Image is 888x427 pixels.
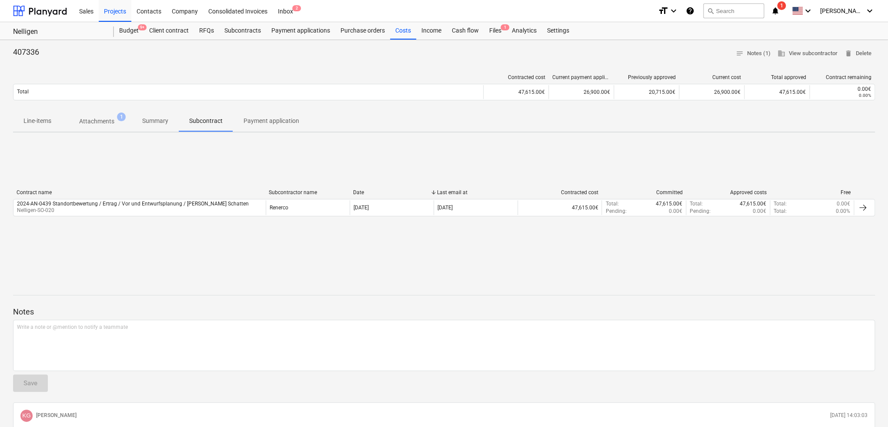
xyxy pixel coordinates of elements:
[813,86,871,92] div: 0.00€
[542,22,574,40] a: Settings
[689,189,766,195] div: Approved costs
[353,189,430,195] div: Date
[487,74,545,80] div: Contracted cost
[354,205,369,211] div: [DATE]
[142,116,168,126] p: Summary
[501,24,509,30] span: 1
[13,47,39,57] p: 407336
[292,5,301,11] span: 2
[138,24,147,30] span: 9+
[683,74,741,80] div: Current cost
[269,189,346,195] div: Subcontractor name
[690,208,711,215] p: Pending :
[813,74,871,80] div: Contract remaining
[748,74,806,80] div: Total approved
[17,207,249,214] p: Nelligen-SO-020
[605,200,618,208] p: Total :
[117,113,126,121] span: 1
[740,200,766,208] p: 47,615.00€
[447,22,484,40] a: Cash flow
[79,117,114,126] p: Attachments
[778,50,785,57] span: business
[614,85,679,99] div: 20,715.00€
[484,22,507,40] div: Files
[144,22,194,40] a: Client contract
[22,412,31,419] span: KG
[774,200,787,208] p: Total :
[753,208,766,215] p: 0.00€
[865,6,875,16] i: keyboard_arrow_down
[605,189,682,195] div: Committed
[507,22,542,40] a: Analytics
[736,49,771,59] span: Notes (1)
[774,47,841,60] button: View subcontractor
[656,200,682,208] p: 47,615.00€
[830,412,868,419] p: [DATE] 14:03:03
[266,22,335,40] a: Payment applications
[17,201,249,207] div: 2024-AN-0439 Standortbewertung / Ertrag / Vor und Entwurfsplanung / [PERSON_NAME] Schatten
[13,27,103,36] div: Nelligen
[335,22,390,40] a: Purchase orders
[744,85,809,99] div: 47,615.00€
[17,189,262,195] div: Contract name
[777,1,786,10] span: 1
[390,22,416,40] a: Costs
[483,85,548,99] div: 47,615.00€
[416,22,447,40] a: Income
[736,50,744,57] span: notes
[836,208,850,215] p: 0.00%
[690,200,703,208] p: Total :
[517,200,601,215] div: 47,615.00€
[552,74,611,80] div: Current payment application
[774,189,851,195] div: Free
[771,6,780,16] i: notifications
[437,205,453,211] div: [DATE]
[270,205,288,211] div: Renerco
[707,7,714,14] span: search
[732,47,774,60] button: Notes (1)
[803,6,813,16] i: keyboard_arrow_down
[20,410,33,422] div: Kristina Gulevica
[668,6,679,16] i: keyboard_arrow_down
[859,93,871,98] small: 0.00%
[189,116,223,126] p: Subcontract
[841,47,875,60] button: Delete
[618,74,676,80] div: Previously approved
[13,307,875,317] p: Notes
[774,208,787,215] p: Total :
[521,189,598,195] div: Contracted cost
[219,22,266,40] a: Subcontracts
[845,49,871,59] span: Delete
[669,208,682,215] p: 0.00€
[605,208,626,215] p: Pending :
[244,116,299,126] p: Payment application
[778,49,838,59] span: View subcontractor
[845,385,888,427] iframe: Chat Widget
[548,85,614,99] div: 26,900.00€
[36,412,77,419] p: [PERSON_NAME]
[703,3,764,18] button: Search
[23,116,51,126] p: Line-items
[820,7,864,14] span: [PERSON_NAME]
[437,189,514,195] div: Last email at
[658,6,668,16] i: format_size
[837,200,850,208] p: 0.00€
[679,85,744,99] div: 26,900.00€
[686,6,694,16] i: Knowledge base
[114,22,144,40] a: Budget9+
[17,88,29,96] p: Total
[114,22,144,40] div: Budget
[484,22,507,40] a: Files1
[194,22,219,40] a: RFQs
